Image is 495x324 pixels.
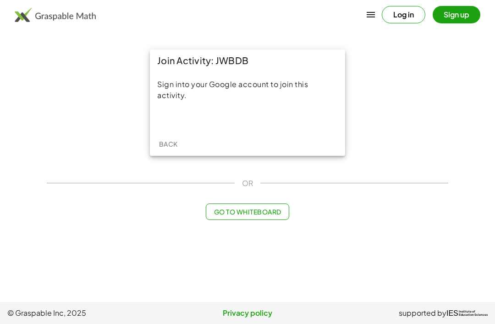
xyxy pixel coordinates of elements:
[157,79,338,101] div: Sign into your Google account to join this activity.
[150,49,345,71] div: Join Activity: JWBDB
[459,310,488,317] span: Institute of Education Sciences
[206,203,289,220] button: Go to Whiteboard
[159,140,177,148] span: Back
[446,309,458,318] span: IES
[214,208,281,216] span: Go to Whiteboard
[399,308,446,319] span: supported by
[7,308,167,319] span: © Graspable Inc, 2025
[382,6,425,23] button: Log in
[167,308,327,319] a: Privacy policy
[242,178,253,189] span: OR
[446,308,488,319] a: IESInstitute ofEducation Sciences
[433,6,480,23] button: Sign up
[154,136,183,152] button: Back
